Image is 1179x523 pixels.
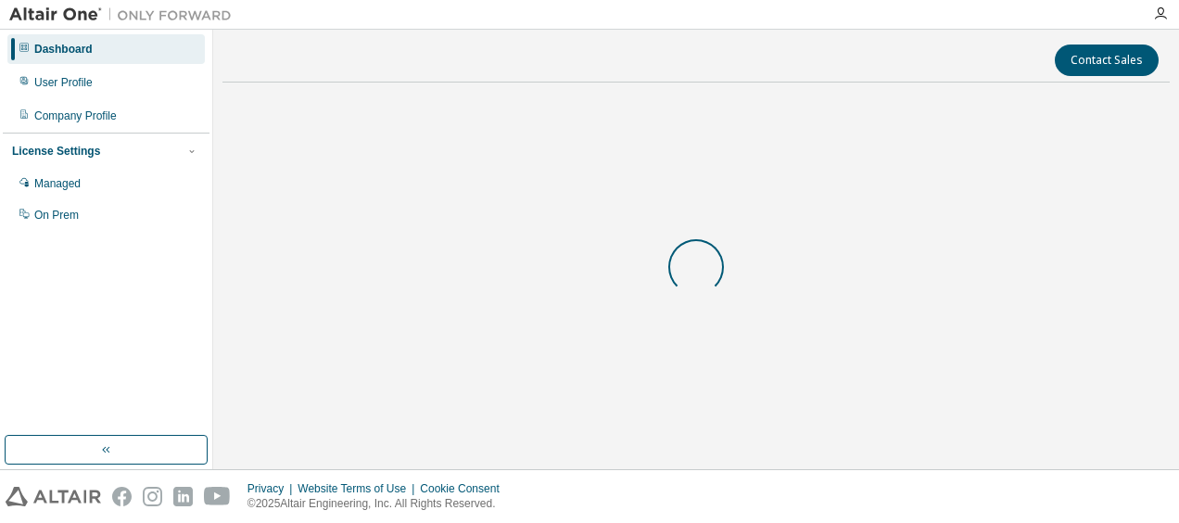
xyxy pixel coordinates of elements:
[34,108,117,123] div: Company Profile
[173,487,193,506] img: linkedin.svg
[12,144,100,159] div: License Settings
[34,208,79,223] div: On Prem
[204,487,231,506] img: youtube.svg
[1055,45,1159,76] button: Contact Sales
[6,487,101,506] img: altair_logo.svg
[247,496,511,512] p: © 2025 Altair Engineering, Inc. All Rights Reserved.
[34,42,93,57] div: Dashboard
[420,481,510,496] div: Cookie Consent
[34,176,81,191] div: Managed
[112,487,132,506] img: facebook.svg
[143,487,162,506] img: instagram.svg
[247,481,298,496] div: Privacy
[9,6,241,24] img: Altair One
[34,75,93,90] div: User Profile
[298,481,420,496] div: Website Terms of Use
